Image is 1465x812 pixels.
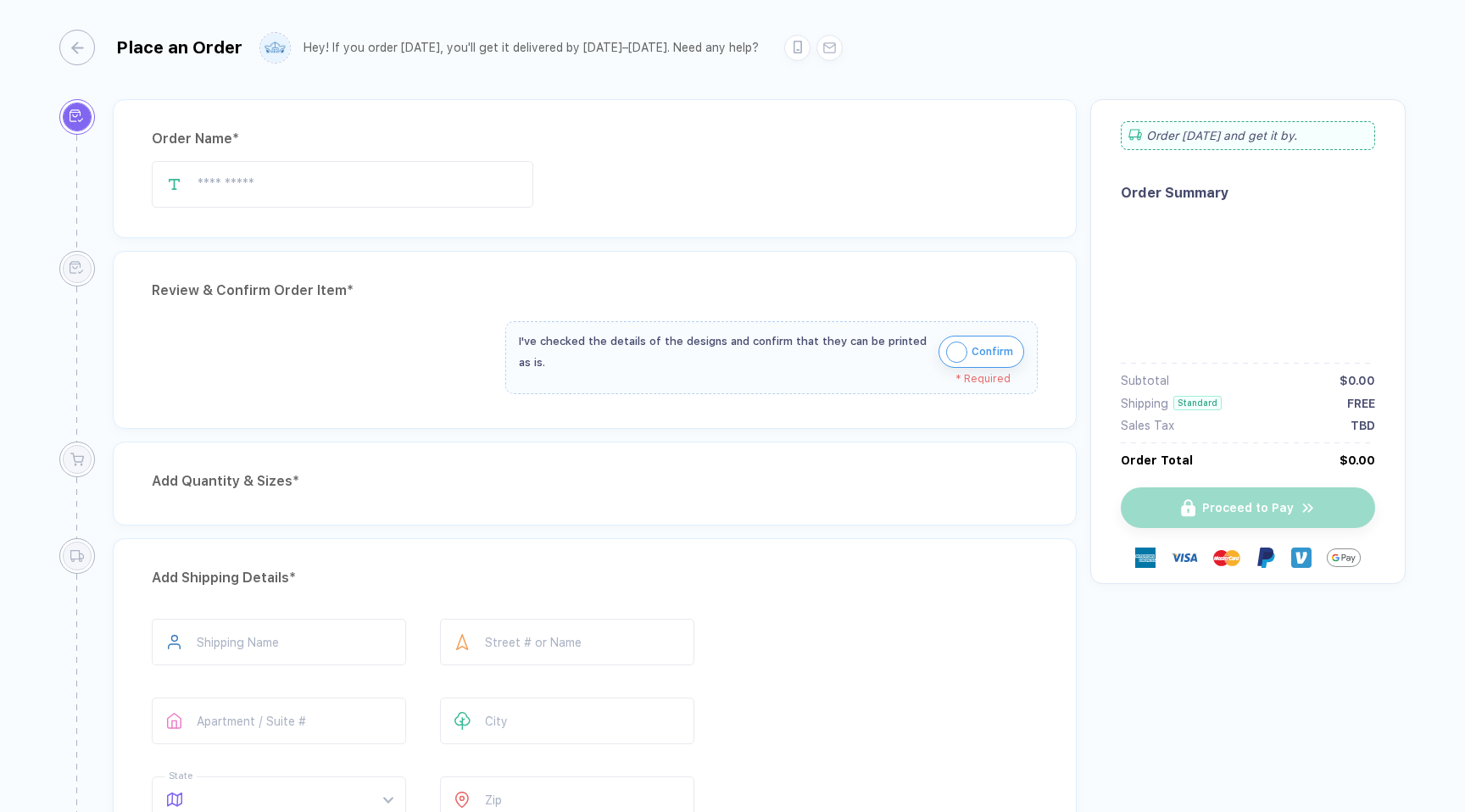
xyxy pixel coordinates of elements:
[519,373,1011,385] div: * Required
[1121,121,1375,150] div: Order [DATE] and get it by .
[1121,453,1193,467] div: Order Total
[116,37,242,58] div: Place an Order
[152,125,1038,153] div: Order Name
[260,33,290,63] img: user profile
[1135,548,1156,568] img: express
[1327,541,1361,575] img: GPay
[152,468,1038,495] div: Add Quantity & Sizes
[946,342,967,363] img: icon
[1121,185,1375,201] div: Order Summary
[1347,397,1375,410] div: FREE
[972,338,1013,365] span: Confirm
[304,41,759,55] div: Hey! If you order [DATE], you'll get it delivered by [DATE]–[DATE]. Need any help?
[1256,548,1276,568] img: Paypal
[1121,397,1168,410] div: Shipping
[519,331,930,373] div: I've checked the details of the designs and confirm that they can be printed as is.
[152,565,1038,592] div: Add Shipping Details
[1173,396,1222,410] div: Standard
[1340,453,1375,467] div: $0.00
[1171,544,1198,571] img: visa
[1340,374,1375,387] div: $0.00
[1351,419,1375,432] div: TBD
[1213,544,1240,571] img: master-card
[1121,374,1169,387] div: Subtotal
[939,336,1024,368] button: iconConfirm
[1121,419,1174,432] div: Sales Tax
[1291,548,1312,568] img: Venmo
[152,277,1038,304] div: Review & Confirm Order Item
